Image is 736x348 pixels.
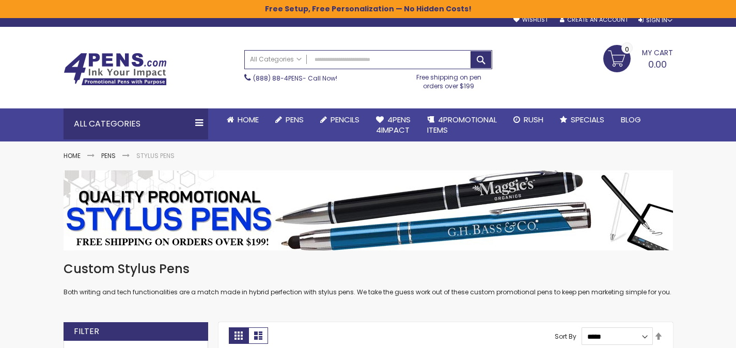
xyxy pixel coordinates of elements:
[368,108,419,142] a: 4Pens4impact
[64,261,673,296] div: Both writing and tech functionalities are a match made in hybrid perfection with stylus pens. We ...
[64,170,673,250] img: Stylus Pens
[312,108,368,131] a: Pencils
[621,114,641,125] span: Blog
[64,151,81,160] a: Home
[524,114,543,125] span: Rush
[218,108,267,131] a: Home
[74,326,99,337] strong: Filter
[613,108,649,131] a: Blog
[419,108,505,142] a: 4PROMOTIONALITEMS
[405,69,492,90] div: Free shipping on pen orders over $199
[136,151,175,160] strong: Stylus Pens
[64,53,167,86] img: 4Pens Custom Pens and Promotional Products
[245,51,307,68] a: All Categories
[229,327,248,344] strong: Grid
[267,108,312,131] a: Pens
[238,114,259,125] span: Home
[64,261,673,277] h1: Custom Stylus Pens
[571,114,604,125] span: Specials
[648,58,667,71] span: 0.00
[253,74,303,83] a: (888) 88-4PENS
[513,16,548,24] a: Wishlist
[560,16,628,24] a: Create an Account
[286,114,304,125] span: Pens
[250,55,302,64] span: All Categories
[376,114,411,135] span: 4Pens 4impact
[555,332,576,341] label: Sort By
[331,114,359,125] span: Pencils
[638,17,672,24] div: Sign In
[603,45,673,71] a: 0.00 0
[64,108,208,139] div: All Categories
[427,114,497,135] span: 4PROMOTIONAL ITEMS
[552,108,613,131] a: Specials
[101,151,116,160] a: Pens
[625,44,629,54] span: 0
[253,74,337,83] span: - Call Now!
[505,108,552,131] a: Rush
